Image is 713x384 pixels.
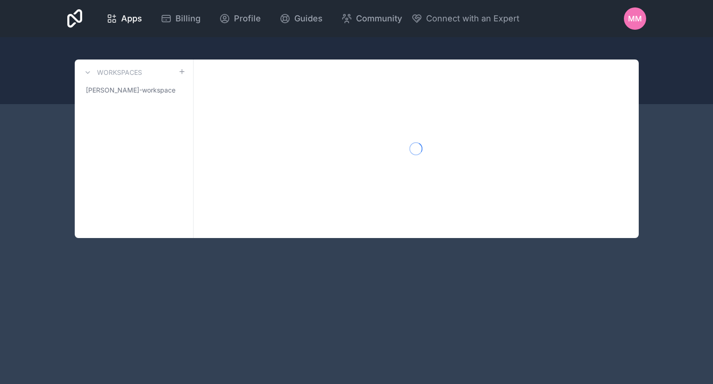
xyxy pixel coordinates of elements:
a: Workspaces [82,67,142,78]
a: [PERSON_NAME]-workspace [82,82,186,99]
span: Billing [175,12,201,25]
span: [PERSON_NAME]-workspace [86,86,175,95]
span: Connect with an Expert [426,12,519,25]
a: Community [334,8,409,29]
a: Billing [153,8,208,29]
span: Apps [121,12,142,25]
span: Profile [234,12,261,25]
span: Community [356,12,402,25]
a: Apps [99,8,149,29]
a: Guides [272,8,330,29]
button: Connect with an Expert [411,12,519,25]
span: Guides [294,12,323,25]
span: MM [628,13,642,24]
h3: Workspaces [97,68,142,77]
a: Profile [212,8,268,29]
